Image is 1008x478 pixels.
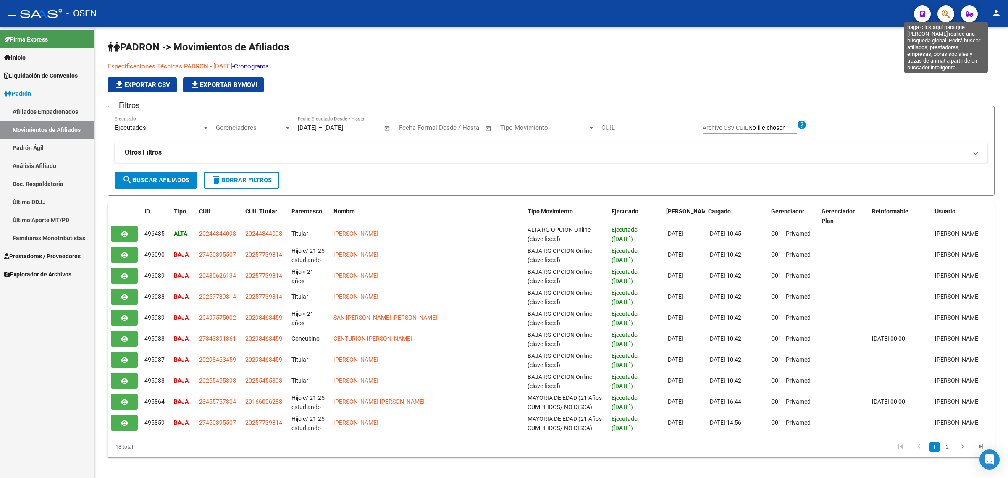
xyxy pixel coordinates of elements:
[708,208,731,215] span: Cargado
[771,335,811,342] span: C01 - Privamed
[245,314,282,321] span: 20298463459
[500,124,588,131] span: Tipo Movimiento
[7,8,17,18] mat-icon: menu
[291,268,314,285] span: Hijo < 21 años
[663,202,705,230] datatable-header-cell: Fecha Formal
[4,89,31,98] span: Padrón
[245,208,277,215] span: CUIL Titular
[174,377,189,384] strong: BAJA
[708,398,741,405] span: [DATE] 16:44
[771,272,811,279] span: C01 - Privamed
[935,293,980,300] span: [PERSON_NAME]
[291,394,325,411] span: Hijo e/ 21-25 estudiando
[612,373,638,390] span: Ejecutado ([DATE])
[612,415,638,432] span: Ejecutado ([DATE])
[174,293,189,300] strong: BAJA
[4,53,26,62] span: Inicio
[122,175,132,185] mat-icon: search
[298,124,317,131] input: Fecha inicio
[771,251,811,258] span: C01 - Privamed
[199,419,236,426] span: 27450395507
[666,251,683,258] span: [DATE]
[199,398,236,405] span: 23455757304
[211,175,221,185] mat-icon: delete
[199,335,236,342] span: 27343391361
[528,394,602,411] span: MAYORIA DE EDAD (21 Años CUMPLIDOS/ NO DISCA)
[612,352,638,369] span: Ejecutado ([DATE])
[869,202,932,230] datatable-header-cell: Reinformable
[333,272,378,279] span: [PERSON_NAME]
[612,331,638,348] span: Ejecutado ([DATE])
[144,377,165,384] span: 495938
[872,398,905,405] span: [DATE] 00:00
[333,377,378,384] span: [PERSON_NAME]
[612,310,638,327] span: Ejecutado ([DATE])
[528,247,592,264] span: BAJA RG OPCION Online (clave fiscal)
[771,398,811,405] span: C01 - Privamed
[245,251,282,258] span: 20257739814
[114,81,170,89] span: Exportar CSV
[144,293,165,300] span: 496088
[771,293,811,300] span: C01 - Privamed
[190,81,257,89] span: Exportar Bymovi
[528,331,592,348] span: BAJA RG OPCION Online (clave fiscal)
[708,251,741,258] span: [DATE] 10:42
[291,335,320,342] span: Concubino
[144,272,165,279] span: 496089
[708,230,741,237] span: [DATE] 10:45
[4,35,48,44] span: Firma Express
[771,314,811,321] span: C01 - Privamed
[528,268,592,285] span: BAJA RG OPCION Online (clave fiscal)
[666,398,683,405] span: [DATE]
[929,442,940,452] a: 1
[771,230,811,237] span: C01 - Privamed
[108,77,177,92] button: Exportar CSV
[199,208,212,215] span: CUIL
[333,356,378,363] span: [PERSON_NAME]
[174,272,189,279] strong: BAJA
[935,251,980,258] span: [PERSON_NAME]
[703,124,748,131] span: Archivo CSV CUIL
[144,314,165,321] span: 495989
[199,377,236,384] span: 20255455398
[942,442,952,452] a: 2
[291,415,325,432] span: Hijo e/ 21-25 estudiando
[288,202,330,230] datatable-header-cell: Parentesco
[66,4,97,23] span: - OSEN
[333,419,378,426] span: [PERSON_NAME]
[935,314,980,321] span: [PERSON_NAME]
[935,230,980,237] span: [PERSON_NAME]
[991,8,1001,18] mat-icon: person
[234,63,269,70] a: Cronograma
[4,252,81,261] span: Prestadores / Proveedores
[245,377,282,384] span: 20255455398
[484,123,493,133] button: Open calendar
[528,352,592,369] span: BAJA RG OPCION Online (clave fiscal)
[932,202,995,230] datatable-header-cell: Usuario
[771,377,811,384] span: C01 - Privamed
[174,230,187,237] strong: ALTA
[115,142,987,163] mat-expansion-panel-header: Otros Filtros
[955,442,971,452] a: go to next page
[199,230,236,237] span: 20244344098
[144,335,165,342] span: 495988
[928,440,941,454] li: page 1
[708,419,741,426] span: [DATE] 14:56
[708,377,741,384] span: [DATE] 10:42
[441,124,481,131] input: Fecha fin
[115,124,146,131] span: Ejecutados
[528,226,591,243] span: ALTA RG OPCION Online (clave fiscal)
[108,41,289,53] span: PADRON -> Movimientos de Afiliados
[383,123,392,133] button: Open calendar
[199,314,236,321] span: 20497575002
[935,377,980,384] span: [PERSON_NAME]
[245,398,282,405] span: 20166006288
[705,202,768,230] datatable-header-cell: Cargado
[291,293,308,300] span: Titular
[748,124,797,132] input: Archivo CSV CUIL
[144,356,165,363] span: 495987
[114,79,124,89] mat-icon: file_download
[666,377,683,384] span: [DATE]
[141,202,171,230] datatable-header-cell: ID
[708,314,741,321] span: [DATE] 10:42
